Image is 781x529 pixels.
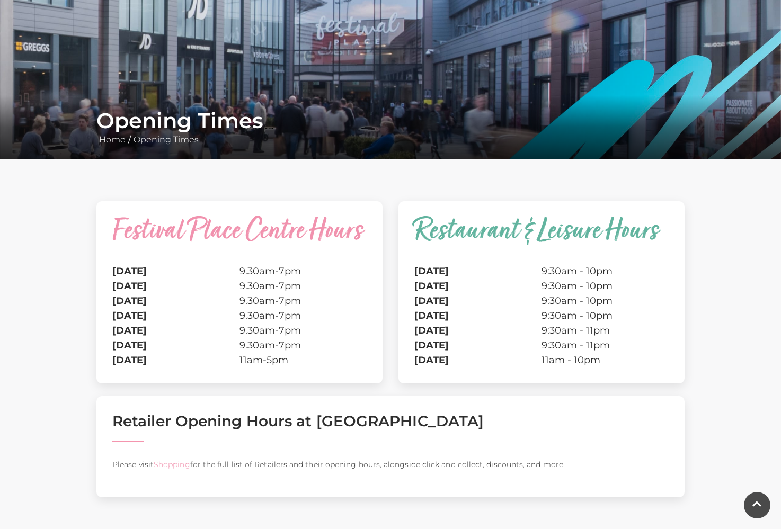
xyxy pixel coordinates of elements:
[542,323,669,338] td: 9:30am - 11pm
[239,308,367,323] td: 9.30am-7pm
[239,323,367,338] td: 9.30am-7pm
[112,279,239,293] th: [DATE]
[112,412,669,430] h2: Retailer Opening Hours at [GEOGRAPHIC_DATA]
[112,338,239,353] th: [DATE]
[96,135,128,145] a: Home
[542,338,669,353] td: 9:30am - 11pm
[239,264,367,279] td: 9.30am-7pm
[239,338,367,353] td: 9.30am-7pm
[239,279,367,293] td: 9.30am-7pm
[112,217,367,264] caption: Festival Place Centre Hours
[542,293,669,308] td: 9:30am - 10pm
[542,308,669,323] td: 9:30am - 10pm
[239,353,367,367] td: 11am-5pm
[112,293,239,308] th: [DATE]
[542,264,669,279] td: 9:30am - 10pm
[414,323,542,338] th: [DATE]
[414,308,542,323] th: [DATE]
[239,293,367,308] td: 9.30am-7pm
[542,353,669,367] td: 11am - 10pm
[414,279,542,293] th: [DATE]
[112,458,669,471] p: Please visit for the full list of Retailers and their opening hours, alongside click and collect,...
[112,264,239,279] th: [DATE]
[112,353,239,367] th: [DATE]
[112,323,239,338] th: [DATE]
[112,308,239,323] th: [DATE]
[88,108,693,146] div: /
[414,338,542,353] th: [DATE]
[131,135,201,145] a: Opening Times
[154,460,190,469] a: Shopping
[414,293,542,308] th: [DATE]
[542,279,669,293] td: 9:30am - 10pm
[96,108,685,133] h1: Opening Times
[414,264,542,279] th: [DATE]
[414,217,669,264] caption: Restaurant & Leisure Hours
[414,353,542,367] th: [DATE]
